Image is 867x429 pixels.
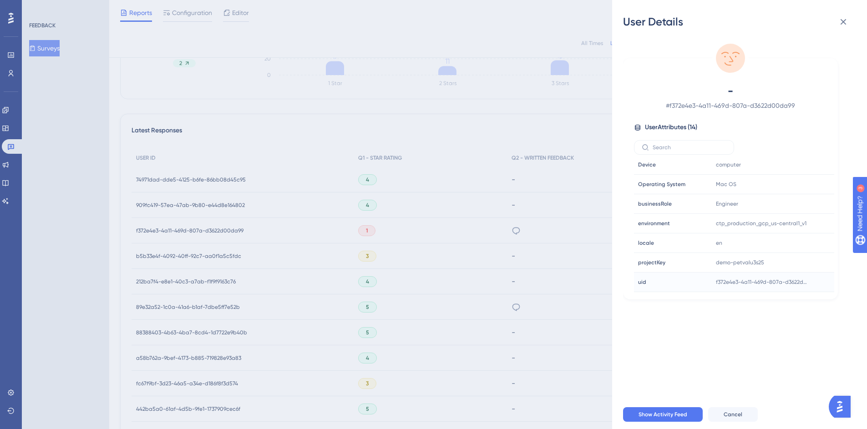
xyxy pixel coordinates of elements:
[653,144,726,151] input: Search
[645,122,697,133] span: User Attributes ( 14 )
[650,84,811,98] span: -
[638,181,685,188] span: Operating System
[716,239,722,247] span: en
[638,161,656,168] span: Device
[716,181,736,188] span: Mac OS
[638,200,672,207] span: businessRole
[21,2,57,13] span: Need Help?
[638,220,670,227] span: environment
[708,407,758,422] button: Cancel
[716,259,764,266] span: demo-petvalu3s25
[623,407,703,422] button: Show Activity Feed
[638,259,665,266] span: projectKey
[650,100,811,111] span: # f372e4e3-4a11-469d-807a-d3622d00da99
[63,5,66,12] div: 3
[829,393,856,420] iframe: UserGuiding AI Assistant Launcher
[716,220,806,227] span: ctp_production_gcp_us-central1_v1
[638,278,646,286] span: uid
[716,278,807,286] span: f372e4e3-4a11-469d-807a-d3622d00da99
[716,161,741,168] span: computer
[638,239,654,247] span: locale
[639,411,687,418] span: Show Activity Feed
[716,200,738,207] span: Engineer
[623,15,856,29] div: User Details
[724,411,742,418] span: Cancel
